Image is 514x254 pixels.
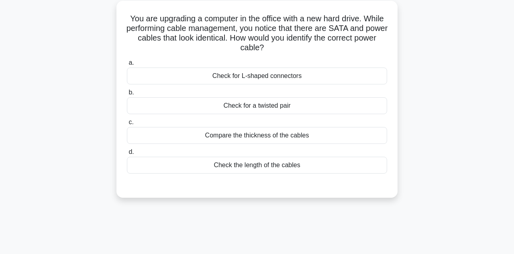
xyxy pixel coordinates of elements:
[128,119,133,125] span: c.
[128,59,134,66] span: a.
[126,14,388,53] h5: You are upgrading a computer in the office with a new hard drive. While performing cable manageme...
[127,97,387,114] div: Check for a twisted pair
[127,157,387,174] div: Check the length of the cables
[128,89,134,96] span: b.
[127,68,387,84] div: Check for L-shaped connectors
[128,148,134,155] span: d.
[127,127,387,144] div: Compare the thickness of the cables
